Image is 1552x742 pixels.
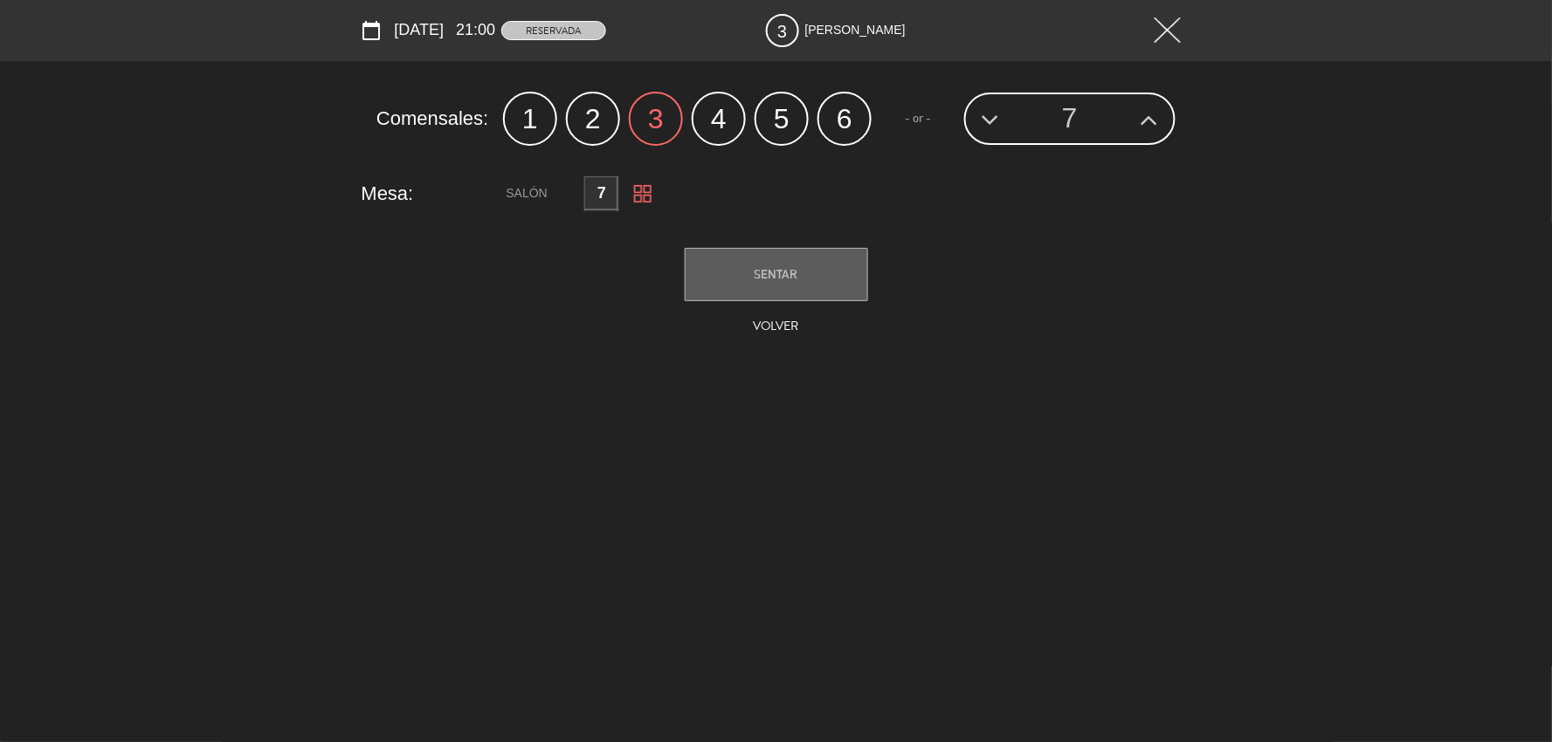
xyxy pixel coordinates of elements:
[456,17,495,43] span: 21:00
[1155,17,1181,43] img: close2.png
[362,20,383,41] i: calendar_today
[755,92,809,146] label: 5
[376,103,503,134] span: Comensales:
[566,92,620,146] label: 2
[634,185,652,203] img: floor.png
[744,313,808,341] button: Volver
[685,248,868,301] button: SENTAR
[692,92,746,146] label: 4
[766,14,799,47] span: 3
[817,92,872,146] label: 6
[629,92,683,146] label: 3
[503,92,557,146] label: 1
[872,108,964,128] span: - or -
[805,20,906,40] span: [PERSON_NAME]
[362,178,488,210] span: Mesa:
[755,267,798,281] span: SENTAR
[507,185,548,199] span: Salón
[501,21,606,40] span: RESERVADA
[395,17,445,43] span: [DATE]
